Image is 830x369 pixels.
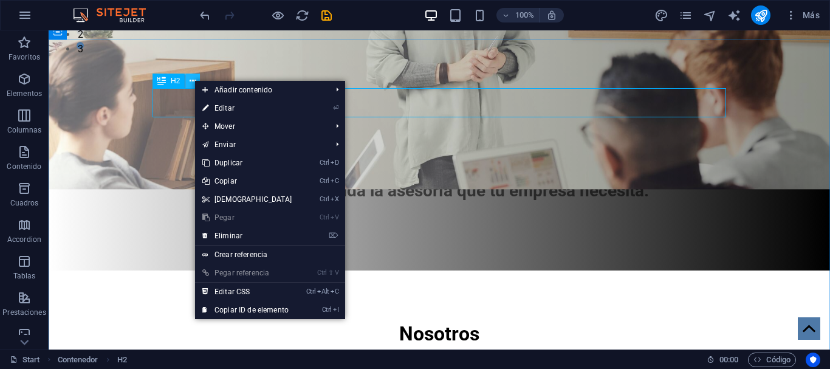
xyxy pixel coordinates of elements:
a: CtrlVPegar [195,209,300,227]
i: V [335,269,338,277]
button: publish [751,5,770,25]
p: Tablas [13,271,36,281]
a: CtrlDDuplicar [195,154,300,172]
i: Ctrl [322,306,332,314]
span: Más [785,9,820,21]
i: ⌦ [329,232,338,240]
button: Usercentrics [806,353,820,367]
i: Guardar (Ctrl+S) [320,9,334,22]
button: undo [197,8,212,22]
p: Prestaciones [2,308,46,317]
button: design [654,8,668,22]
button: save [319,8,334,22]
span: Añadir contenido [195,81,327,99]
button: 3 [28,12,35,19]
i: ⏎ [333,104,338,112]
span: 00 00 [719,353,738,367]
p: Favoritos [9,52,40,62]
h6: 100% [515,8,534,22]
p: Elementos [7,89,42,98]
i: C [331,177,339,185]
a: CtrlICopiar ID de elemento [195,301,300,319]
p: Contenido [7,162,41,171]
span: Código [753,353,791,367]
i: Publicar [754,9,768,22]
a: CtrlAltCEditar CSS [195,283,300,301]
button: Más [780,5,825,25]
button: navigator [702,8,717,22]
h6: Tiempo de la sesión [707,353,739,367]
a: CtrlX[DEMOGRAPHIC_DATA] [195,190,300,209]
i: X [331,195,339,203]
i: C [331,288,339,295]
a: Enviar [195,136,327,154]
i: Al redimensionar, ajustar el nivel de zoom automáticamente para ajustarse al dispositivo elegido. [546,10,557,21]
i: Deshacer: Cambiar elementos de menú (Ctrl+Z) [198,9,212,22]
span: Mover [195,117,327,136]
a: CtrlCCopiar [195,172,300,190]
i: Navegador [703,9,717,22]
p: Columnas [7,125,42,135]
button: text_generator [727,8,741,22]
button: Código [748,353,796,367]
i: Ctrl [320,213,329,221]
span: Haz clic para seleccionar y doble clic para editar [58,353,98,367]
i: Volver a cargar página [295,9,309,22]
nav: breadcrumb [58,353,127,367]
a: Ctrl⇧VPegar referencia [195,264,300,282]
a: Crear referencia [195,246,345,264]
i: Ctrl [320,177,329,185]
span: : [728,355,730,364]
a: Haz clic para cancelar la selección y doble clic para abrir páginas [10,353,40,367]
i: Alt [317,288,329,295]
i: ⇧ [328,269,334,277]
button: reload [295,8,309,22]
p: Accordion [7,235,41,244]
i: Ctrl [306,288,316,295]
i: V [331,213,339,221]
i: Ctrl [320,159,329,167]
p: Cuadros [10,198,39,208]
i: Diseño (Ctrl+Alt+Y) [654,9,668,22]
span: Haz clic para seleccionar y doble clic para editar [117,353,127,367]
a: ⌦Eliminar [195,227,300,245]
button: 100% [496,8,540,22]
i: Páginas (Ctrl+Alt+S) [679,9,693,22]
a: ⏎Editar [195,99,300,117]
i: Ctrl [317,269,327,277]
i: Ctrl [320,195,329,203]
i: D [331,159,339,167]
img: Editor Logo [70,8,161,22]
button: pages [678,8,693,22]
i: I [333,306,339,314]
span: H2 [171,77,180,84]
i: AI Writer [727,9,741,22]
